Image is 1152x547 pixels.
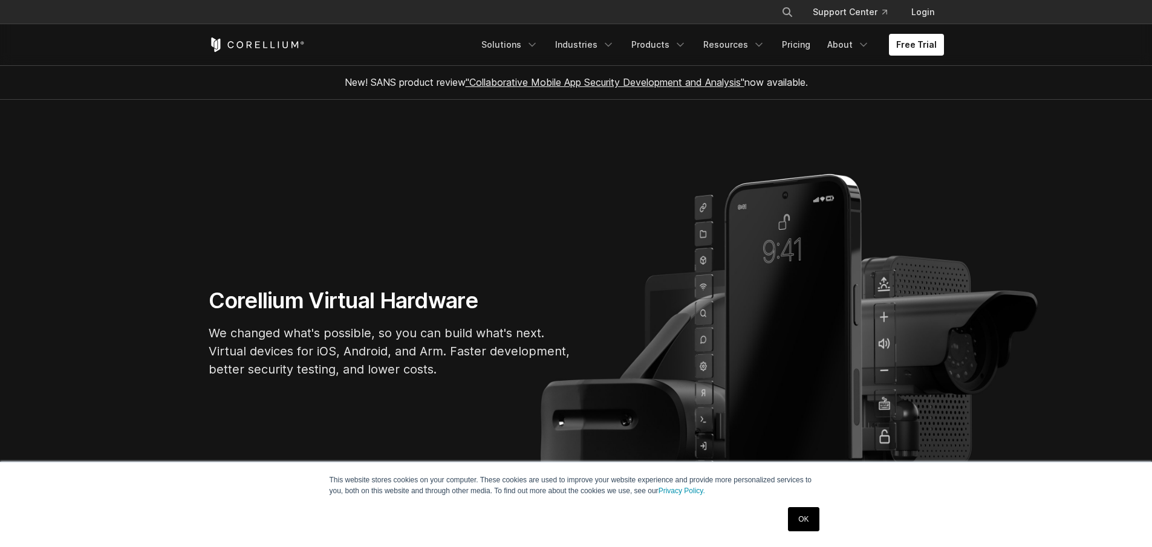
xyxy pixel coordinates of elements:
a: Support Center [803,1,897,23]
p: This website stores cookies on your computer. These cookies are used to improve your website expe... [330,474,823,496]
p: We changed what's possible, so you can build what's next. Virtual devices for iOS, Android, and A... [209,324,571,378]
a: OK [788,507,819,531]
a: "Collaborative Mobile App Security Development and Analysis" [466,76,744,88]
a: Products [624,34,694,56]
a: Corellium Home [209,37,305,52]
a: Industries [548,34,622,56]
a: Privacy Policy. [659,487,705,495]
a: About [820,34,877,56]
a: Free Trial [889,34,944,56]
span: New! SANS product review now available. [345,76,808,88]
a: Resources [696,34,772,56]
a: Solutions [474,34,545,56]
button: Search [776,1,798,23]
a: Pricing [775,34,818,56]
a: Login [902,1,944,23]
div: Navigation Menu [474,34,944,56]
h1: Corellium Virtual Hardware [209,287,571,314]
div: Navigation Menu [767,1,944,23]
